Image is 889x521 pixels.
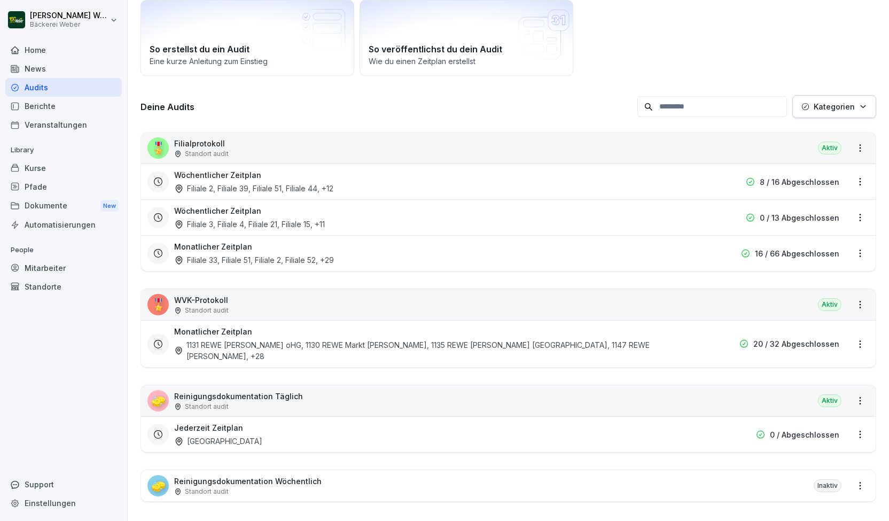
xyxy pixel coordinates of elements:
div: Aktiv [818,394,841,407]
p: Standort audit [185,402,229,411]
h2: So veröffentlichst du dein Audit [369,43,564,56]
p: Library [5,142,122,159]
div: 1131 REWE [PERSON_NAME] oHG, 1130 REWE Markt [PERSON_NAME], 1135 REWE [PERSON_NAME] [GEOGRAPHIC_D... [174,339,706,362]
div: Filiale 2, Filiale 39, Filiale 51, Filiale 44 , +12 [174,183,333,194]
p: 16 / 66 Abgeschlossen [755,248,839,259]
p: 8 / 16 Abgeschlossen [760,176,839,188]
div: Filiale 33, Filiale 51, Filiale 2, Filiale 52 , +29 [174,254,334,266]
a: Audits [5,78,122,97]
h3: Wöchentlicher Zeitplan [174,169,261,181]
a: Standorte [5,277,122,296]
a: Pfade [5,177,122,196]
h3: Deine Audits [141,101,632,113]
h2: So erstellst du ein Audit [150,43,345,56]
div: New [100,200,119,212]
a: Automatisierungen [5,215,122,234]
h3: Monatlicher Zeitplan [174,241,252,252]
h3: Monatlicher Zeitplan [174,326,252,337]
a: News [5,59,122,78]
div: Inaktiv [814,479,841,492]
h3: Jederzeit Zeitplan [174,422,243,433]
p: Standort audit [185,306,229,315]
p: 0 / 13 Abgeschlossen [760,212,839,223]
div: Aktiv [818,142,841,154]
a: Kurse [5,159,122,177]
h3: Wöchentlicher Zeitplan [174,205,261,216]
div: 🧽 [147,475,169,496]
a: Veranstaltungen [5,115,122,134]
p: WVK-Protokoll [174,294,229,306]
a: Home [5,41,122,59]
p: Standort audit [185,149,229,159]
div: Dokumente [5,196,122,216]
div: 🎖️ [147,294,169,315]
p: Kategorien [814,101,855,112]
p: 20 / 32 Abgeschlossen [753,338,839,349]
button: Kategorien [792,95,876,118]
p: Reinigungsdokumentation Wöchentlich [174,476,322,487]
a: Einstellungen [5,494,122,512]
p: [PERSON_NAME] Weber [30,11,108,20]
div: Aktiv [818,298,841,311]
p: Bäckerei Weber [30,21,108,28]
div: Support [5,475,122,494]
a: Berichte [5,97,122,115]
p: People [5,242,122,259]
a: DokumenteNew [5,196,122,216]
p: 0 / Abgeschlossen [770,429,839,440]
a: Mitarbeiter [5,259,122,277]
div: 🎖️ [147,137,169,159]
div: Filiale 3, Filiale 4, Filiale 21, Filiale 15 , +11 [174,219,325,230]
p: Reinigungsdokumentation Täglich [174,391,303,402]
p: Eine kurze Anleitung zum Einstieg [150,56,345,67]
p: Standort audit [185,487,229,496]
p: Filialprotokoll [174,138,229,149]
div: 🧽 [147,390,169,411]
div: [GEOGRAPHIC_DATA] [174,436,262,447]
p: Wie du einen Zeitplan erstellst [369,56,564,67]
